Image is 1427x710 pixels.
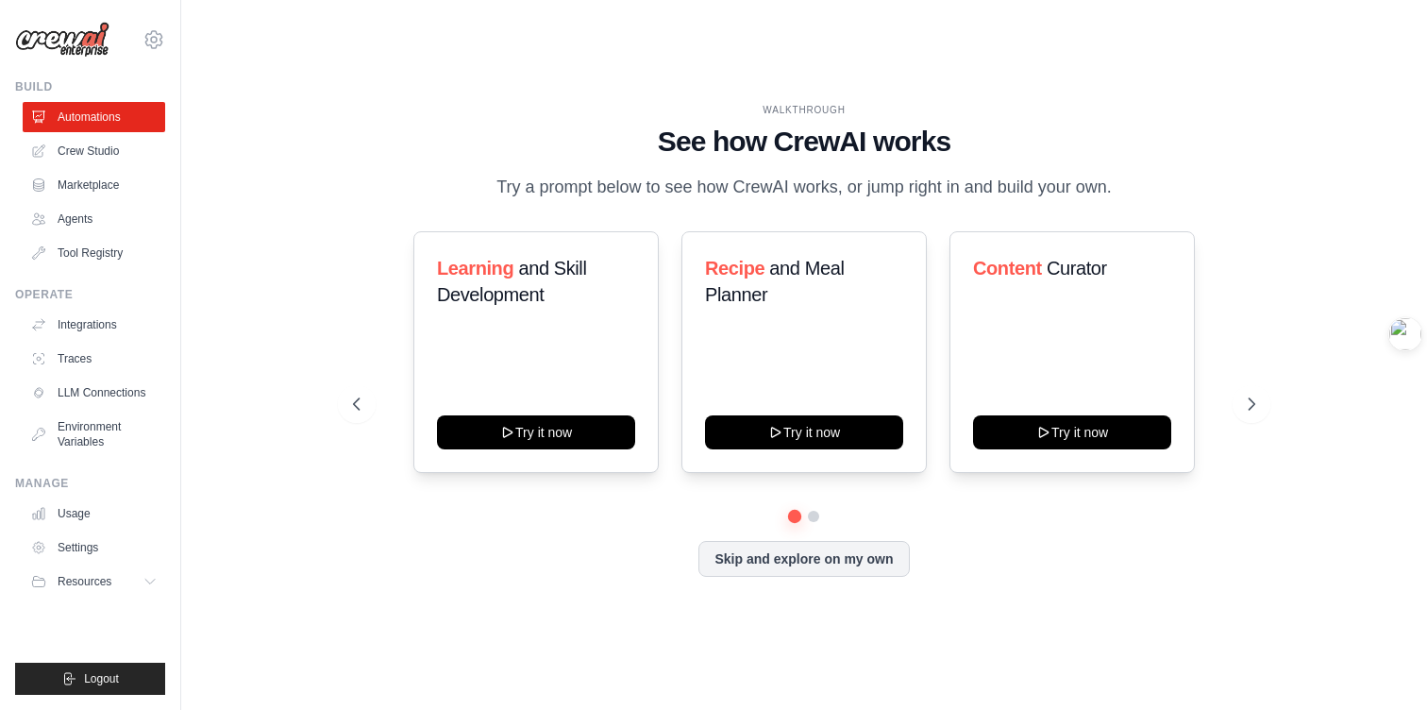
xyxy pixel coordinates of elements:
a: Usage [23,499,165,529]
span: Resources [58,574,111,589]
a: Automations [23,102,165,132]
span: Learning [437,258,513,279]
a: Traces [23,344,165,374]
div: Manage [15,476,165,491]
span: Content [973,258,1042,279]
button: Logout [15,663,165,695]
div: WALKTHROUGH [353,103,1256,117]
a: Marketplace [23,170,165,200]
div: Build [15,79,165,94]
img: Logo [15,22,109,58]
a: Environment Variables [23,412,165,457]
a: LLM Connections [23,378,165,408]
a: Integrations [23,310,165,340]
h1: See how CrewAI works [353,125,1256,159]
a: Crew Studio [23,136,165,166]
iframe: Chat Widget [1333,619,1427,710]
span: Logout [84,671,119,686]
span: and Meal Planner [705,258,844,305]
span: and Skill Development [437,258,586,305]
a: Agents [23,204,165,234]
span: Curator [1047,258,1107,279]
div: Operate [15,287,165,302]
button: Try it now [437,415,635,449]
p: Try a prompt below to see how CrewAI works, or jump right in and build your own. [487,174,1121,201]
a: Tool Registry [23,238,165,268]
button: Try it now [973,415,1171,449]
a: Settings [23,532,165,563]
button: Try it now [705,415,903,449]
span: Recipe [705,258,764,279]
button: Resources [23,566,165,597]
button: Skip and explore on my own [698,541,909,577]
